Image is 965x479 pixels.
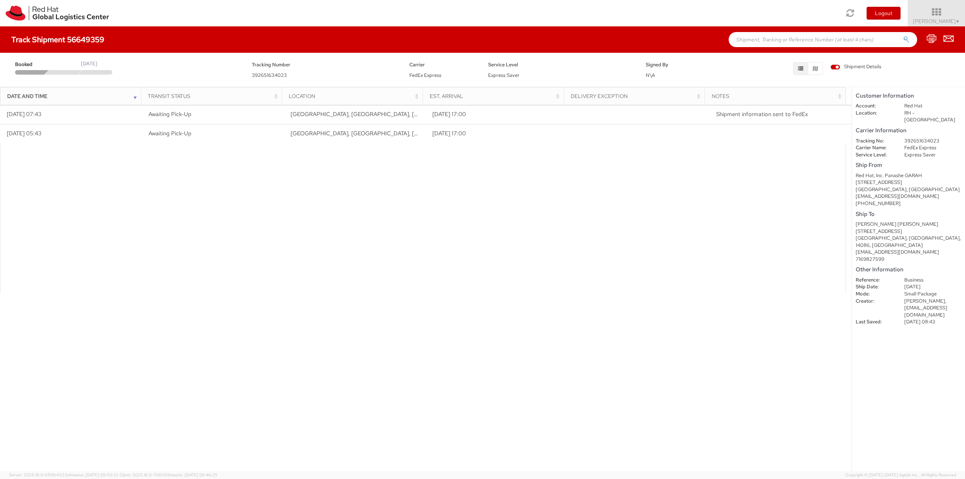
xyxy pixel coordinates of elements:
[729,32,917,47] input: Shipment, Tracking or Reference Number (at least 4 chars)
[846,472,956,478] span: Copyright © [DATE]-[DATE] Agistix Inc., All Rights Reserved
[289,92,420,100] div: Location
[9,472,118,477] span: Server: 2025.18.0-659fc4323ef
[856,211,961,217] h5: Ship To
[291,110,470,118] span: RALEIGH, NC, US
[409,72,441,78] span: FedEx Express
[956,18,960,24] span: ▼
[716,110,808,118] span: Shipment information sent to FedEx
[856,172,961,179] div: Red Hat, Inc. Panashe GARAH
[856,266,961,273] h5: Other Information
[850,291,899,298] dt: Mode:
[148,92,279,100] div: Transit Status
[913,18,960,24] span: [PERSON_NAME]
[426,124,568,143] td: [DATE] 17:00
[291,130,470,137] span: RALEIGH, NC, US
[488,62,634,67] h5: Service Level
[488,72,519,78] span: Express Saver
[850,283,899,291] dt: Ship Date:
[430,92,561,100] div: Est. Arrival
[856,193,961,200] div: [EMAIL_ADDRESS][DOMAIN_NAME]
[850,110,899,117] dt: Location:
[571,92,702,100] div: Delivery Exception
[149,110,191,118] span: Awaiting Pick-Up
[856,179,961,186] div: [STREET_ADDRESS]
[856,221,961,228] div: [PERSON_NAME] [PERSON_NAME]
[904,298,946,304] span: [PERSON_NAME],
[856,235,961,249] div: [GEOGRAPHIC_DATA], [GEOGRAPHIC_DATA], 14086, [GEOGRAPHIC_DATA]
[6,6,109,21] img: rh-logistics-00dfa346123c4ec078e1.svg
[867,7,901,20] button: Logout
[850,298,899,305] dt: Creator:
[712,92,843,100] div: Notes
[646,62,713,67] h5: Signed By
[856,200,961,207] div: [PHONE_NUMBER]
[252,72,287,78] span: 392651634023
[830,63,881,72] label: Shipment Details
[7,92,139,100] div: Date and Time
[850,277,899,284] dt: Reference:
[850,152,899,159] dt: Service Level:
[426,105,568,124] td: [DATE] 17:00
[856,162,961,168] h5: Ship From
[850,144,899,152] dt: Carrier Name:
[170,472,218,477] span: master, [DATE] 09:46:25
[11,35,104,44] h4: Track Shipment 56649359
[850,318,899,326] dt: Last Saved:
[850,138,899,145] dt: Tracking No:
[850,103,899,110] dt: Account:
[856,93,961,99] h5: Customer Information
[71,472,118,477] span: master, [DATE] 09:50:32
[149,130,191,137] span: Awaiting Pick-Up
[856,228,961,235] div: [STREET_ADDRESS]
[81,60,97,67] div: [DATE]
[409,62,477,67] h5: Carrier
[119,472,218,477] span: Client: 2025.18.0-71d3358
[856,249,961,256] div: [EMAIL_ADDRESS][DOMAIN_NAME]
[646,72,655,78] span: N\A
[15,61,47,68] span: Booked
[830,63,881,70] span: Shipment Details
[856,186,961,193] div: [GEOGRAPHIC_DATA], [GEOGRAPHIC_DATA]
[252,62,398,67] h5: Tracking Number
[856,256,961,263] div: 7169827599
[856,127,961,134] h5: Carrier Information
